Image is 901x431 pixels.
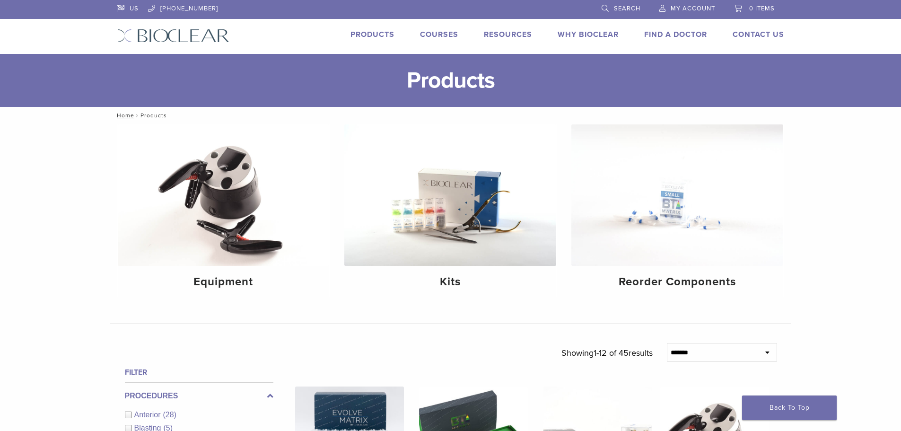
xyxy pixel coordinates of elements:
[125,390,273,402] label: Procedures
[594,348,629,358] span: 1-12 of 45
[350,30,394,39] a: Products
[344,124,556,297] a: Kits
[118,124,330,297] a: Equipment
[571,124,783,266] img: Reorder Components
[420,30,458,39] a: Courses
[644,30,707,39] a: Find A Doctor
[118,124,330,266] img: Equipment
[571,124,783,297] a: Reorder Components
[561,343,653,363] p: Showing results
[163,411,176,419] span: (28)
[749,5,775,12] span: 0 items
[134,411,163,419] span: Anterior
[114,112,134,119] a: Home
[110,107,791,124] nav: Products
[117,29,229,43] img: Bioclear
[125,367,273,378] h4: Filter
[352,273,549,290] h4: Kits
[134,113,140,118] span: /
[614,5,640,12] span: Search
[558,30,619,39] a: Why Bioclear
[579,273,776,290] h4: Reorder Components
[671,5,715,12] span: My Account
[733,30,784,39] a: Contact Us
[484,30,532,39] a: Resources
[742,396,837,420] a: Back To Top
[344,124,556,266] img: Kits
[125,273,322,290] h4: Equipment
